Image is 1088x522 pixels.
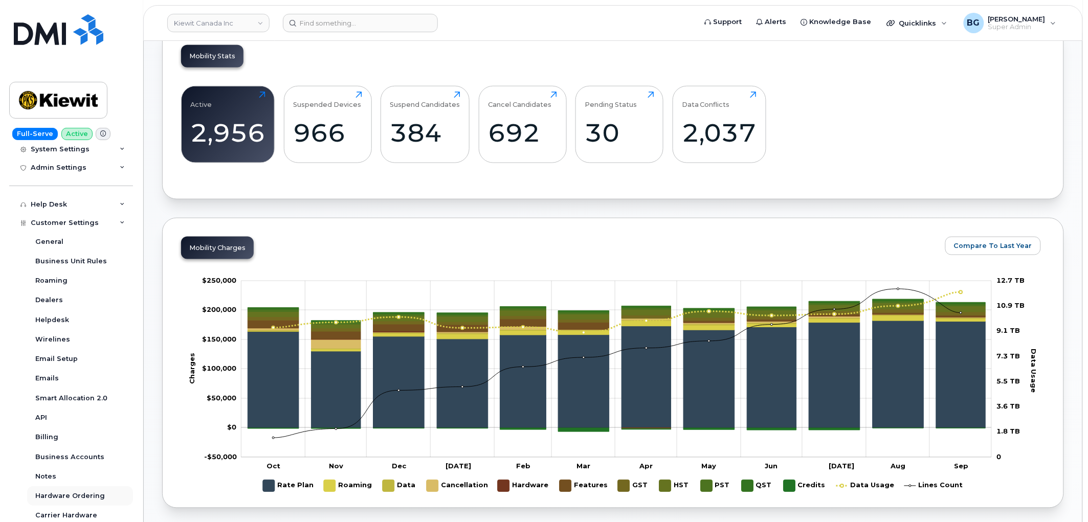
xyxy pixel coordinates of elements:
[560,476,608,496] g: Features
[682,92,730,108] div: Data Conflicts
[263,476,314,496] g: Rate Plan
[191,118,265,148] div: 2,956
[324,476,372,496] g: Roaming
[904,476,963,496] g: Lines Count
[293,92,361,108] div: Suspended Devices
[488,118,557,148] div: 692
[829,462,855,470] tspan: [DATE]
[248,321,986,428] g: Rate Plan
[390,92,460,157] a: Suspend Candidates384
[202,335,236,343] tspan: $150,000
[701,476,731,496] g: PST
[204,452,237,461] tspan: -$50,000
[585,92,654,157] a: Pending Status30
[488,92,551,108] div: Cancel Candidates
[202,306,236,314] g: $0
[248,428,986,432] g: Credits
[248,303,986,329] g: HST
[702,462,717,470] tspan: May
[899,19,937,27] span: Quicklinks
[997,302,1025,310] tspan: 10.9 TB
[293,92,362,157] a: Suspended Devices966
[997,402,1020,411] tspan: 3.6 TB
[997,427,1020,436] tspan: 1.8 TB
[202,335,236,343] g: $0
[517,462,531,470] tspan: Feb
[207,394,236,402] tspan: $50,000
[383,476,416,496] g: Data
[784,476,826,496] g: Credits
[392,462,407,470] tspan: Dec
[191,92,265,157] a: Active2,956
[498,476,549,496] g: Hardware
[167,14,270,32] a: Kiewit Canada Inc
[967,17,980,29] span: BG
[202,365,236,373] g: $0
[698,12,749,32] a: Support
[1043,478,1080,514] iframe: Messenger Launcher
[765,462,778,470] tspan: Jun
[659,476,691,496] g: HST
[880,13,954,33] div: Quicklinks
[997,452,1002,461] tspan: 0
[749,12,794,32] a: Alerts
[639,462,653,470] tspan: Apr
[329,462,343,470] tspan: Nov
[427,476,488,496] g: Cancellation
[202,276,236,284] g: $0
[188,353,196,384] tspan: Charges
[202,276,236,284] tspan: $250,000
[585,118,654,148] div: 30
[227,423,236,432] tspan: $0
[202,365,236,373] tspan: $100,000
[446,462,471,470] tspan: [DATE]
[945,237,1041,255] button: Compare To Last Year
[794,12,879,32] a: Knowledge Base
[836,476,895,496] g: Data Usage
[742,476,773,496] g: QST
[202,306,236,314] tspan: $200,000
[390,92,460,108] div: Suspend Candidates
[997,327,1020,335] tspan: 9.1 TB
[618,476,649,496] g: GST
[988,15,1046,23] span: [PERSON_NAME]
[188,276,1044,496] g: Chart
[267,462,280,470] tspan: Oct
[1030,349,1038,393] tspan: Data Usage
[207,394,236,402] g: $0
[997,352,1020,360] tspan: 7.3 TB
[957,13,1063,33] div: Bill Geary
[293,118,362,148] div: 966
[954,241,1032,251] span: Compare To Last Year
[997,276,1025,284] tspan: 12.7 TB
[954,462,969,470] tspan: Sep
[191,92,212,108] div: Active
[204,452,237,461] g: $0
[585,92,637,108] div: Pending Status
[263,476,963,496] g: Legend
[682,118,757,148] div: 2,037
[714,17,742,27] span: Support
[988,23,1046,31] span: Super Admin
[390,118,460,148] div: 384
[765,17,787,27] span: Alerts
[810,17,872,27] span: Knowledge Base
[488,92,557,157] a: Cancel Candidates692
[682,92,757,157] a: Data Conflicts2,037
[997,377,1020,385] tspan: 5.5 TB
[283,14,438,32] input: Find something...
[891,462,906,470] tspan: Aug
[248,309,986,331] g: GST
[576,462,590,470] tspan: Mar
